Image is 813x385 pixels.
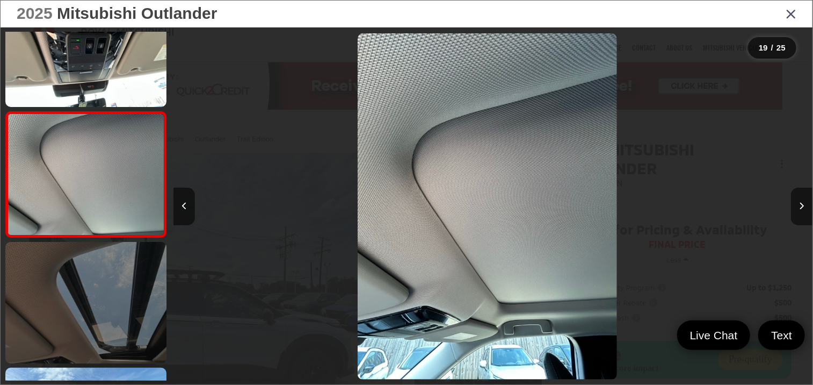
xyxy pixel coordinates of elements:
span: Mitsubishi Outlander [57,4,217,22]
i: Close gallery [786,6,796,20]
span: 2025 [17,4,53,22]
span: Live Chat [685,328,743,343]
button: Previous image [173,188,195,225]
a: Live Chat [677,320,751,350]
span: 19 [759,43,768,52]
span: Text [766,328,797,343]
a: Text [758,320,805,350]
img: 2025 Mitsubishi Outlander Trail Edition [358,33,617,380]
span: 25 [776,43,786,52]
button: Next image [791,188,812,225]
div: 2025 Mitsubishi Outlander Trail Edition 18 [168,33,807,380]
span: / [770,44,774,52]
img: 2025 Mitsubishi Outlander Trail Edition [6,68,165,281]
